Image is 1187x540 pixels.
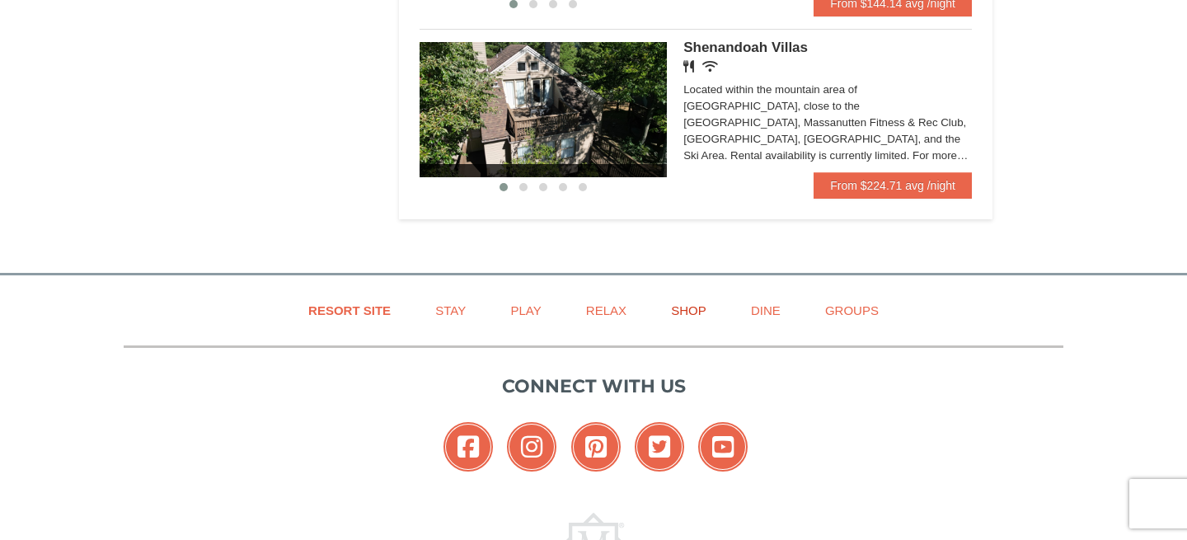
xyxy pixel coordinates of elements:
[683,82,972,164] div: Located within the mountain area of [GEOGRAPHIC_DATA], close to the [GEOGRAPHIC_DATA], Massanutte...
[565,292,647,329] a: Relax
[490,292,561,329] a: Play
[124,373,1063,400] p: Connect with us
[288,292,411,329] a: Resort Site
[650,292,727,329] a: Shop
[683,60,694,73] i: Restaurant
[814,172,972,199] a: From $224.71 avg /night
[683,40,808,55] span: Shenandoah Villas
[702,60,718,73] i: Wireless Internet (free)
[805,292,899,329] a: Groups
[730,292,801,329] a: Dine
[415,292,486,329] a: Stay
